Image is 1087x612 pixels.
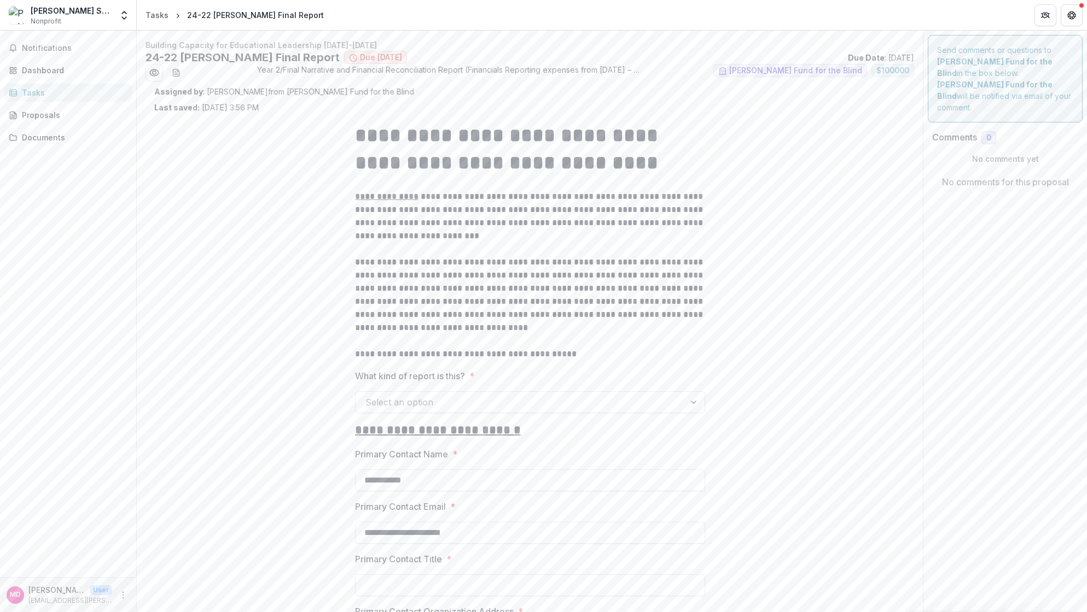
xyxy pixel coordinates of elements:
[22,44,127,53] span: Notifications
[876,66,909,75] span: $ 100000
[22,87,123,98] div: Tasks
[4,84,132,102] a: Tasks
[9,7,26,24] img: Perkins School for the Blind
[4,39,132,57] button: Notifications
[22,132,123,143] div: Documents
[28,584,85,596] p: [PERSON_NAME]
[4,61,132,79] a: Dashboard
[167,64,185,81] button: download-word-button
[90,585,112,595] p: User
[22,109,123,121] div: Proposals
[154,86,905,97] p: : [PERSON_NAME] from [PERSON_NAME] Fund for the Blind
[355,500,446,513] p: Primary Contact Email
[4,106,132,124] a: Proposals
[146,9,168,21] div: Tasks
[848,52,914,63] p: : [DATE]
[141,7,173,23] a: Tasks
[31,16,61,26] span: Nonprofit
[986,133,991,143] span: 0
[154,103,200,112] strong: Last saved:
[1061,4,1083,26] button: Get Help
[117,4,132,26] button: Open entity switcher
[355,552,442,566] p: Primary Contact Title
[4,128,132,146] a: Documents
[1034,4,1056,26] button: Partners
[848,53,885,62] strong: Due Date
[355,448,448,461] p: Primary Contact Name
[187,9,324,21] div: 24-22 [PERSON_NAME] Final Report
[146,51,340,64] h2: 24-22 [PERSON_NAME] Final Report
[932,153,1078,164] p: No comments yet
[154,87,203,96] strong: Assigned by
[28,596,112,605] p: [EMAIL_ADDRESS][PERSON_NAME][PERSON_NAME][DOMAIN_NAME]
[937,57,1053,78] strong: [PERSON_NAME] Fund for the Blind
[257,64,642,81] span: Year 2/Final Narrative and Financial Reconciliation Report (Financials Reporting expenses from [D...
[154,102,259,113] p: [DATE] 3:56 PM
[942,175,1069,189] p: No comments for this proposal
[146,39,914,51] p: Building Capacity for Educational Leadership [DATE]-[DATE]
[937,80,1053,101] strong: [PERSON_NAME] Fund for the Blind
[729,66,862,75] span: [PERSON_NAME] Fund for the Blind
[928,35,1083,122] div: Send comments or questions to in the box below. will be notified via email of your comment.
[355,369,465,382] p: What kind of report is this?
[141,7,328,23] nav: breadcrumb
[117,589,130,602] button: More
[932,132,977,143] h2: Comments
[146,64,163,81] button: Preview c7e7988d-0480-456c-9c53-945c8b02c4df.pdf
[22,64,123,76] div: Dashboard
[360,53,402,62] span: Due [DATE]
[31,5,112,16] div: [PERSON_NAME] School for the Blind
[10,591,21,598] div: Masha Devoe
